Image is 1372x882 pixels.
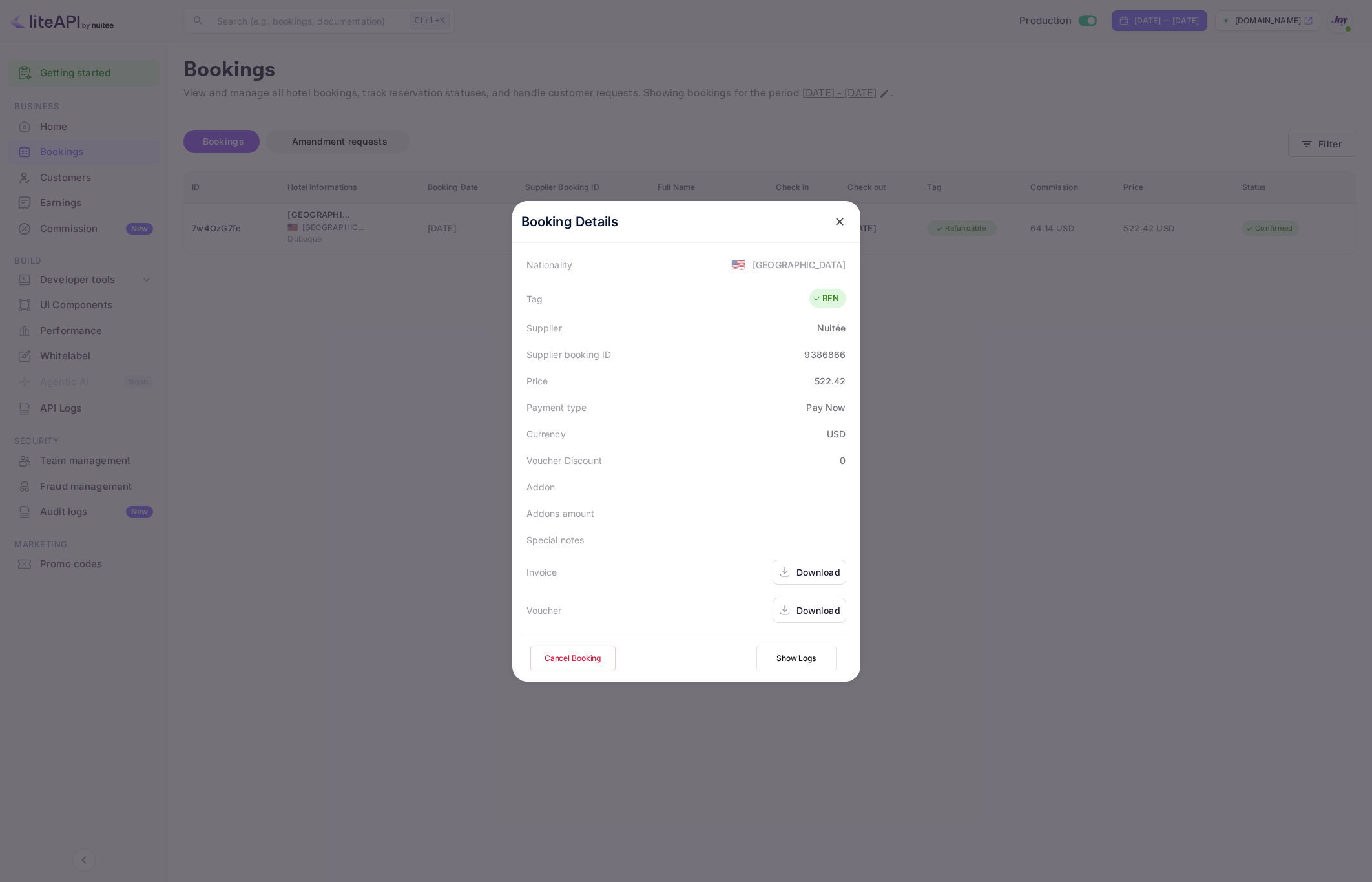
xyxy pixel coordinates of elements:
div: Price [526,374,548,388]
div: Tag [526,292,543,306]
div: Nationality [526,258,573,271]
div: RFN [813,292,839,305]
div: Supplier [526,321,562,335]
div: Pay Now [806,401,846,414]
div: Currency [526,427,566,441]
div: USD [827,427,846,441]
div: 0 [840,454,846,467]
div: Download [796,604,840,617]
div: Invoice [526,565,557,579]
div: Supplier booking ID [526,348,612,361]
p: Booking Details [521,212,619,231]
div: Nuitée [817,321,846,335]
div: Addon [526,480,556,494]
div: Payment type [526,401,587,414]
button: close [828,210,851,233]
button: Show Logs [756,646,837,671]
div: Addons amount [526,507,595,520]
div: Voucher [526,604,562,617]
div: 9386866 [804,348,846,361]
span: United States [731,253,746,276]
div: Special notes [526,533,585,547]
div: Voucher Discount [526,454,602,467]
div: [GEOGRAPHIC_DATA] [753,258,846,271]
div: 522.42 [815,374,846,388]
button: Cancel Booking [530,646,616,671]
div: Download [796,565,840,579]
